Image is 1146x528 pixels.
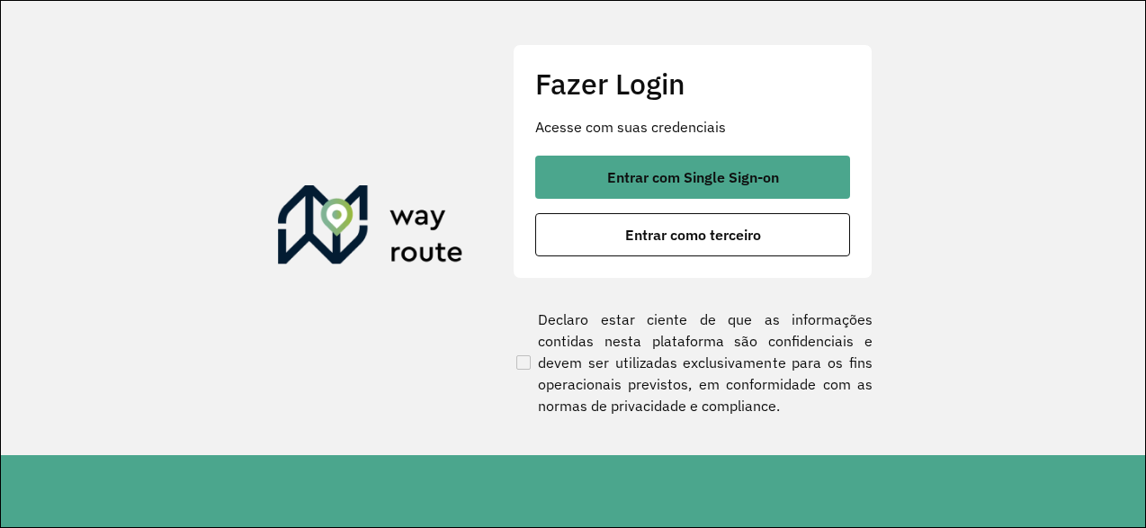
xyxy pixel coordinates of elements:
[278,185,463,272] img: Roteirizador AmbevTech
[607,170,779,184] span: Entrar com Single Sign-on
[535,67,850,101] h2: Fazer Login
[535,116,850,138] p: Acesse com suas credenciais
[535,156,850,199] button: button
[625,228,761,242] span: Entrar como terceiro
[513,309,873,416] label: Declaro estar ciente de que as informações contidas nesta plataforma são confidenciais e devem se...
[535,213,850,256] button: button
